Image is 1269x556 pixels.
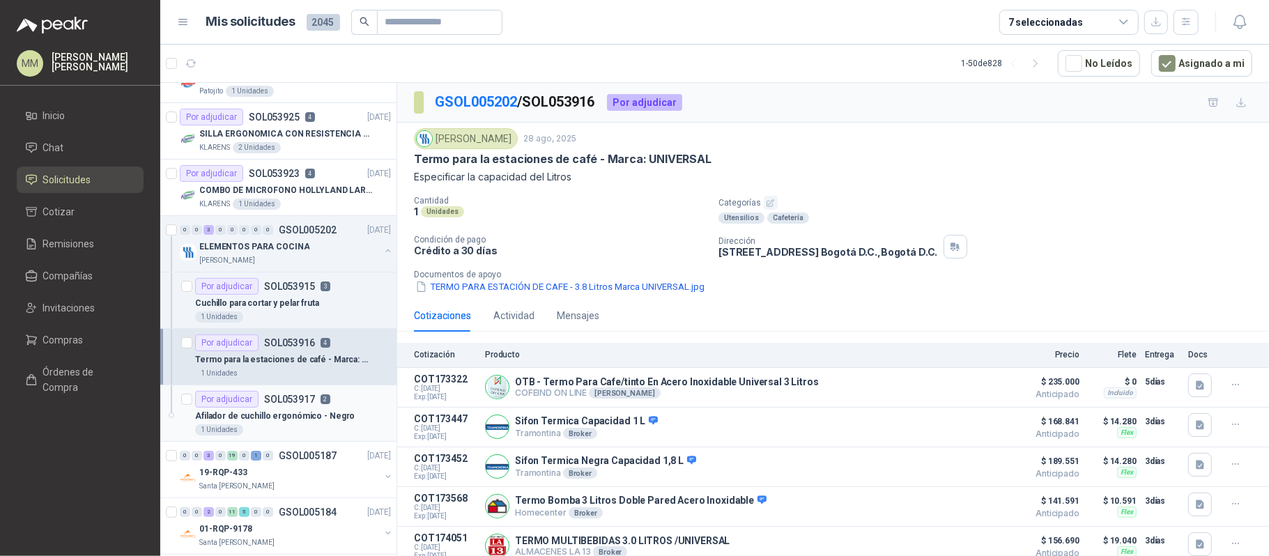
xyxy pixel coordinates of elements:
div: 2 [203,507,214,517]
p: 28 ago, 2025 [523,132,576,146]
span: C: [DATE] [414,385,477,393]
p: COT173322 [414,373,477,385]
p: COT174051 [414,532,477,543]
p: KLARENS [199,142,230,153]
p: 3 días [1145,493,1180,509]
div: Unidades [421,206,464,217]
p: [DATE] [367,449,391,463]
img: Company Logo [180,244,197,261]
p: Categorías [718,196,1263,210]
a: Remisiones [17,231,144,257]
p: $ 19.040 [1088,532,1137,549]
p: Dirección [718,236,937,246]
p: 1 [414,206,418,217]
img: Company Logo [486,455,509,478]
div: Actividad [493,308,534,323]
span: Compañías [43,268,93,284]
p: Crédito a 30 días [414,245,707,256]
p: COMBO DE MICROFONO HOLLYLAND LARK M2 [199,184,373,197]
img: Company Logo [486,376,509,399]
div: 1 Unidades [226,86,274,97]
a: Invitaciones [17,295,144,321]
a: Por adjudicarSOL0539172Afilador de cuchillo ergonómico - Negro1 Unidades [160,385,397,442]
a: Por adjudicarSOL0539254[DATE] Company LogoSILLA ERGONOMICA CON RESISTENCIA A 150KGKLARENS2 Unidades [160,103,397,160]
p: TERMO MULTIBEBIDAS 3.0 LITROS /UNIVERSAL [515,535,730,546]
span: Compras [43,332,84,348]
p: GSOL005202 [279,225,337,235]
p: $ 14.280 [1088,453,1137,470]
p: 4 [321,338,330,348]
a: Compras [17,327,144,353]
div: 7 seleccionadas [1008,15,1083,30]
div: 0 [263,507,273,517]
p: Termo Bomba 3 Litros Doble Pared Acero Inoxidable [515,495,767,507]
span: Invitaciones [43,300,95,316]
p: Entrega [1145,350,1180,360]
div: 3 [203,225,214,235]
div: [PERSON_NAME] [414,128,518,149]
img: Company Logo [180,187,197,204]
p: ELEMENTOS PARA COCINA [199,240,309,254]
span: Anticipado [1010,390,1079,399]
div: Broker [563,468,597,479]
a: 0 0 2 0 11 5 0 0 GSOL005184[DATE] Company Logo01-RQP-9178Santa [PERSON_NAME] [180,504,394,548]
p: Flete [1088,350,1137,360]
p: 4 [305,112,315,122]
p: 3 días [1145,413,1180,430]
div: Flex [1117,507,1137,518]
p: Afilador de cuchillo ergonómico - Negro [195,410,355,423]
p: [PERSON_NAME] [PERSON_NAME] [52,52,144,72]
p: [DATE] [367,167,391,180]
p: Santa [PERSON_NAME] [199,537,275,548]
p: Precio [1010,350,1079,360]
div: 0 [239,451,249,461]
p: / SOL053916 [435,91,596,113]
span: Exp: [DATE] [414,472,477,481]
div: Por adjudicar [195,391,259,408]
div: Flex [1117,427,1137,438]
span: $ 141.591 [1010,493,1079,509]
button: No Leídos [1058,50,1140,77]
div: Broker [569,507,603,518]
span: C: [DATE] [414,543,477,552]
a: Por adjudicarSOL0539153Cuchillo para cortar y pelar fruta1 Unidades [160,272,397,329]
div: 0 [180,507,190,517]
span: $ 189.551 [1010,453,1079,470]
div: 0 [215,225,226,235]
p: COT173447 [414,413,477,424]
p: Homecenter [515,507,767,518]
span: Remisiones [43,236,95,252]
button: Asignado a mi [1151,50,1252,77]
div: 5 [239,507,249,517]
div: 1 - 50 de 828 [961,52,1047,75]
span: C: [DATE] [414,504,477,512]
div: 0 [263,225,273,235]
div: 0 [251,507,261,517]
div: [PERSON_NAME] [589,387,660,399]
a: Órdenes de Compra [17,359,144,401]
span: Exp: [DATE] [414,433,477,441]
p: Cantidad [414,196,707,206]
p: Sifon Termica Negra Capacidad 1,8 L [515,455,696,468]
div: 0 [192,507,202,517]
div: Por adjudicar [195,278,259,295]
p: SOL053925 [249,112,300,122]
p: Termo para la estaciones de café - Marca: UNIVERSAL [414,152,712,167]
p: Tramontina [515,428,658,439]
div: Mensajes [557,308,599,323]
div: Broker [563,428,597,439]
div: 0 [215,507,226,517]
div: 1 Unidades [195,424,243,435]
div: 0 [192,451,202,461]
p: [DATE] [367,506,391,519]
p: SOL053917 [264,394,315,404]
div: 19 [227,451,238,461]
button: TERMO PARA ESTACIÓN DE CAFE - 3.8 Litros Marca UNIVERSAL.jpg [414,279,706,294]
span: $ 156.690 [1010,532,1079,549]
p: Cotización [414,350,477,360]
span: Solicitudes [43,172,91,187]
span: 2045 [307,14,340,31]
a: Inicio [17,102,144,129]
div: MM [17,50,43,77]
a: Por adjudicarSOL0539234[DATE] Company LogoCOMBO DE MICROFONO HOLLYLAND LARK M2KLARENS1 Unidades [160,160,397,216]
